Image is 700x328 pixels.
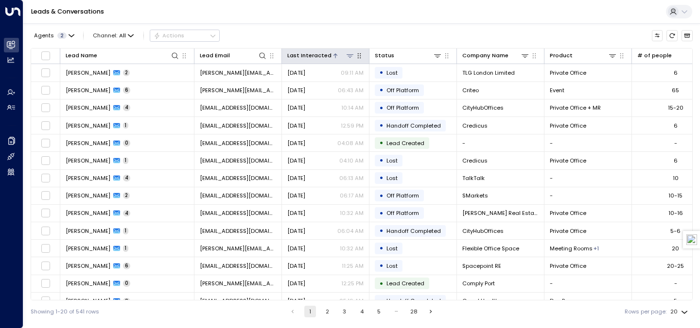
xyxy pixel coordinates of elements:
[286,306,437,317] nav: pagination navigation
[550,86,564,94] span: Event
[386,192,419,199] span: Off Platform
[41,121,51,131] span: Toggle select row
[123,228,128,234] span: 1
[462,297,499,305] span: Qured Health
[41,261,51,271] span: Toggle select row
[41,85,51,95] span: Toggle select row
[550,51,617,60] div: Product
[544,170,632,187] td: -
[31,7,104,16] a: Leads & Conversations
[550,209,586,217] span: Private Office
[375,51,394,60] div: Status
[287,227,305,235] span: Jul 10, 2025
[123,140,130,147] span: 0
[462,122,488,130] span: Credicus
[66,209,110,217] span: Nico Kidel
[386,104,419,112] span: Off Platform
[31,30,77,41] button: Agents2
[379,66,384,79] div: •
[337,227,364,235] p: 06:04 AM
[304,306,316,317] button: page 1
[674,297,677,305] div: 5
[57,33,67,39] span: 2
[386,86,419,94] span: Off Platform
[287,51,332,60] div: Last Interacted
[41,138,51,148] span: Toggle select row
[41,103,51,113] span: Toggle select row
[672,245,679,252] div: 20
[41,191,51,200] span: Toggle select row
[90,30,137,41] button: Channel:All
[340,209,364,217] p: 10:32 AM
[386,279,424,287] span: Lead Created
[123,262,130,269] span: 6
[341,69,364,77] p: 09:11 AM
[200,262,276,270] span: lthomasson@spacepoint.co.uk
[287,297,305,305] span: Jul 11, 2025
[66,157,110,164] span: Annabel Crawshaw
[66,86,110,94] span: Lara Ayodeji
[379,154,384,167] div: •
[457,134,544,151] td: -
[373,306,385,317] button: Go to page 5
[356,306,367,317] button: Go to page 4
[544,134,632,151] td: -
[287,174,305,182] span: Jul 09, 2025
[386,209,419,217] span: Off Platform
[682,30,693,41] button: Archived Leads
[462,279,495,287] span: Comply Port
[287,139,305,147] span: Jul 09, 2025
[41,296,51,306] span: Toggle select row
[41,156,51,165] span: Toggle select row
[123,175,130,181] span: 4
[123,298,130,305] span: 8
[386,297,441,305] span: Handoff Completed
[379,295,384,308] div: •
[666,30,678,41] span: Refresh
[200,51,267,60] div: Lead Email
[667,262,684,270] div: 20-25
[200,192,276,199] span: jack@hive-re.co.uk
[379,224,384,237] div: •
[200,279,276,287] span: Oliver.Levesley@knightfrank.com
[550,227,586,235] span: Private Office
[386,227,441,235] span: Handoff Completed
[41,68,51,78] span: Toggle select row
[462,227,504,235] span: CityHubOffices
[150,30,220,41] button: Actions
[200,86,276,94] span: l.ayodeji@criteo.com
[668,104,683,112] div: 15-20
[66,192,110,199] span: Labake Ajimobi
[66,245,110,252] span: Adrian Goldney
[668,192,682,199] div: 10-15
[674,69,678,77] div: 6
[66,174,110,182] span: David Piercey
[674,157,678,164] div: 6
[321,306,333,317] button: Go to page 2
[462,174,485,182] span: TalkTalk
[386,262,398,270] span: Lost
[287,192,305,199] span: Jul 09, 2025
[287,245,305,252] span: Jul 10, 2025
[386,245,398,252] span: Lost
[200,174,276,182] span: dpiercey@pxc.co.uk
[379,259,384,272] div: •
[673,174,679,182] div: 10
[66,139,110,147] span: Annabel Crawshaw
[200,122,276,130] span: ac@credicus.com
[550,104,601,112] span: Private Office + MR
[200,245,276,252] span: Adrian.Goldney@flexibleofficespace.co
[340,192,364,199] p: 06:17 AM
[544,187,632,204] td: -
[339,157,364,164] p: 04:10 AM
[462,157,488,164] span: Credicus
[41,51,51,61] span: Toggle select all
[200,157,276,164] span: ac@credicus.com
[90,30,137,41] span: Channel:
[379,119,384,132] div: •
[342,262,364,270] p: 11:25 AM
[386,139,424,147] span: Lead Created
[550,157,586,164] span: Private Office
[462,104,504,112] span: CityHubOffices
[123,192,130,199] span: 2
